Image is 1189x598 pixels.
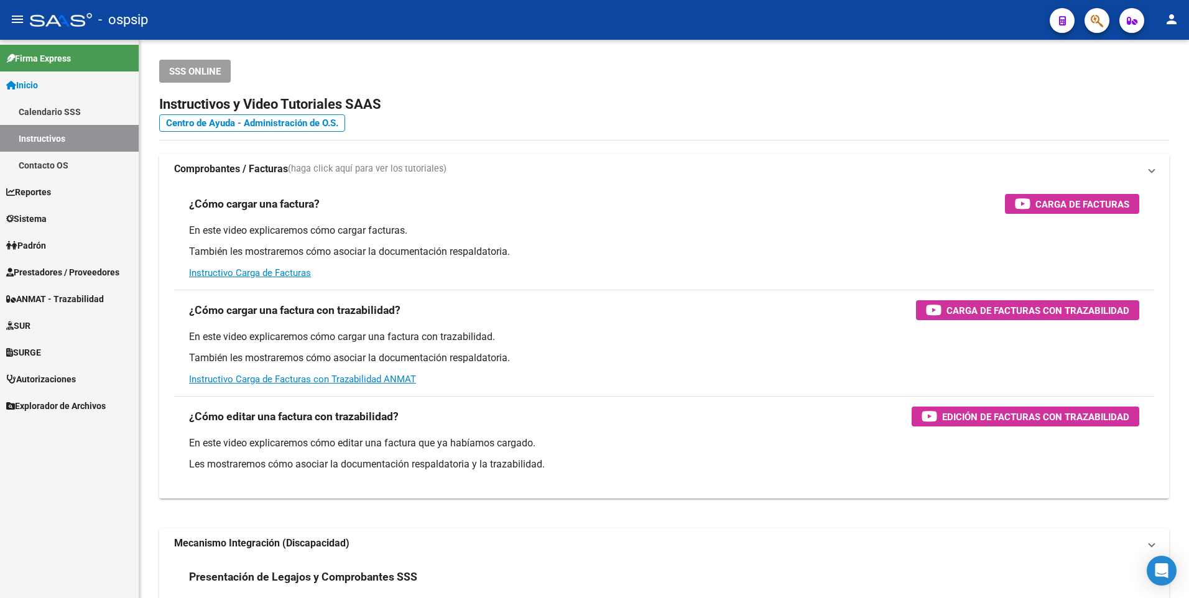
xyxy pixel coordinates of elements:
span: Inicio [6,78,38,92]
span: SURGE [6,346,41,359]
mat-expansion-panel-header: Comprobantes / Facturas(haga click aquí para ver los tutoriales) [159,154,1169,184]
mat-expansion-panel-header: Mecanismo Integración (Discapacidad) [159,528,1169,558]
p: También les mostraremos cómo asociar la documentación respaldatoria. [189,351,1139,365]
span: SUR [6,319,30,333]
span: Prestadores / Proveedores [6,265,119,279]
span: Edición de Facturas con Trazabilidad [942,409,1129,425]
button: Carga de Facturas con Trazabilidad [916,300,1139,320]
button: SSS ONLINE [159,60,231,83]
a: Centro de Ayuda - Administración de O.S. [159,114,345,132]
span: Firma Express [6,52,71,65]
span: ANMAT - Trazabilidad [6,292,104,306]
button: Carga de Facturas [1005,194,1139,214]
mat-icon: menu [10,12,25,27]
span: Reportes [6,185,51,199]
span: Sistema [6,212,47,226]
h2: Instructivos y Video Tutoriales SAAS [159,93,1169,116]
h3: ¿Cómo cargar una factura con trazabilidad? [189,301,400,319]
span: Explorador de Archivos [6,399,106,413]
strong: Comprobantes / Facturas [174,162,288,176]
p: Les mostraremos cómo asociar la documentación respaldatoria y la trazabilidad. [189,458,1139,471]
button: Edición de Facturas con Trazabilidad [912,407,1139,426]
strong: Mecanismo Integración (Discapacidad) [174,536,349,550]
span: Carga de Facturas [1035,196,1129,212]
span: Autorizaciones [6,372,76,386]
p: En este video explicaremos cómo cargar una factura con trazabilidad. [189,330,1139,344]
span: (haga click aquí para ver los tutoriales) [288,162,446,176]
h3: ¿Cómo editar una factura con trazabilidad? [189,408,399,425]
h3: Presentación de Legajos y Comprobantes SSS [189,568,417,586]
span: Carga de Facturas con Trazabilidad [946,303,1129,318]
div: Comprobantes / Facturas(haga click aquí para ver los tutoriales) [159,184,1169,499]
span: SSS ONLINE [169,66,221,77]
p: También les mostraremos cómo asociar la documentación respaldatoria. [189,245,1139,259]
div: Open Intercom Messenger [1147,556,1177,586]
a: Instructivo Carga de Facturas con Trazabilidad ANMAT [189,374,416,385]
mat-icon: person [1164,12,1179,27]
span: Padrón [6,239,46,252]
span: - ospsip [98,6,148,34]
p: En este video explicaremos cómo editar una factura que ya habíamos cargado. [189,436,1139,450]
p: En este video explicaremos cómo cargar facturas. [189,224,1139,237]
h3: ¿Cómo cargar una factura? [189,195,320,213]
a: Instructivo Carga de Facturas [189,267,311,278]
